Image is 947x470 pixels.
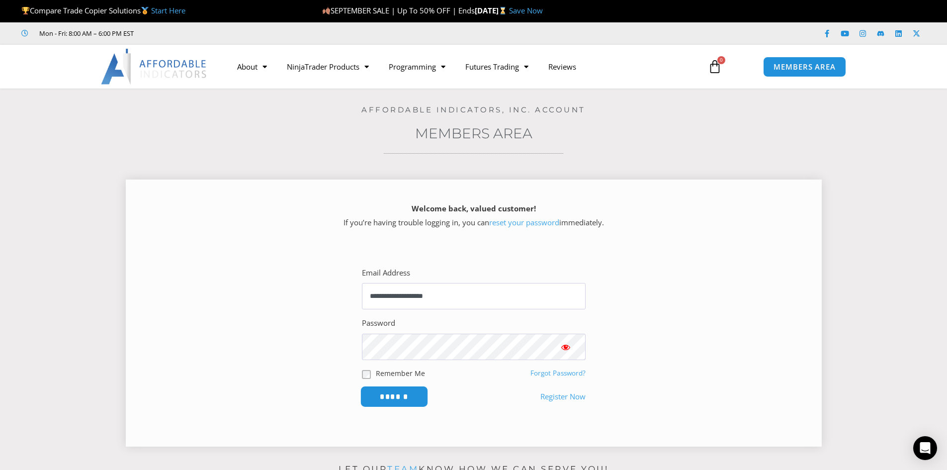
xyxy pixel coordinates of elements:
a: MEMBERS AREA [763,57,846,77]
span: Compare Trade Copier Solutions [21,5,185,15]
span: SEPTEMBER SALE | Up To 50% OFF | Ends [322,5,475,15]
strong: Welcome back, valued customer! [412,203,536,213]
a: Programming [379,55,455,78]
a: Reviews [538,55,586,78]
img: 🏆 [22,7,29,14]
div: Open Intercom Messenger [913,436,937,460]
label: Remember Me [376,368,425,378]
a: Members Area [415,125,532,142]
img: ⌛ [499,7,507,14]
a: About [227,55,277,78]
span: Mon - Fri: 8:00 AM – 6:00 PM EST [37,27,134,39]
a: Forgot Password? [530,369,586,377]
p: If you’re having trouble logging in, you can immediately. [143,202,804,230]
iframe: Customer reviews powered by Trustpilot [148,28,297,38]
strong: [DATE] [475,5,509,15]
a: NinjaTrader Products [277,55,379,78]
a: Start Here [151,5,185,15]
a: 0 [693,52,737,81]
label: Email Address [362,266,410,280]
label: Password [362,316,395,330]
a: reset your password [489,217,559,227]
a: Register Now [540,390,586,404]
a: Affordable Indicators, Inc. Account [361,105,586,114]
a: Save Now [509,5,543,15]
img: 🍂 [323,7,330,14]
button: Show password [546,334,586,360]
img: 🥇 [141,7,149,14]
a: Futures Trading [455,55,538,78]
span: MEMBERS AREA [774,63,836,71]
span: 0 [717,56,725,64]
img: LogoAI | Affordable Indicators – NinjaTrader [101,49,208,85]
nav: Menu [227,55,696,78]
